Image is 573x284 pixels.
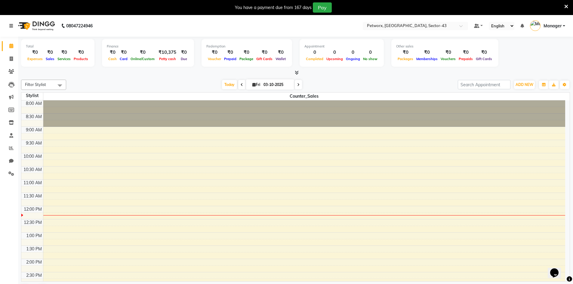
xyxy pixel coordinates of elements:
[25,233,43,239] div: 1:00 PM
[26,44,90,49] div: Total
[129,57,156,61] span: Online/Custom
[107,44,189,49] div: Finance
[396,44,494,49] div: Other sales
[25,100,43,107] div: 8:00 AM
[439,49,457,56] div: ₹0
[474,49,494,56] div: ₹0
[458,80,510,89] input: Search Appointment
[25,114,43,120] div: 8:30 AM
[457,57,474,61] span: Prepaids
[415,57,439,61] span: Memberships
[206,57,223,61] span: Voucher
[22,166,43,173] div: 10:30 AM
[56,49,72,56] div: ₹0
[23,219,43,226] div: 12:30 PM
[56,57,72,61] span: Services
[304,49,325,56] div: 0
[235,5,312,11] div: You have a payment due from 167 days
[223,57,238,61] span: Prepaid
[544,23,562,29] span: Manager
[25,127,43,133] div: 9:00 AM
[313,2,332,13] button: Pay
[415,49,439,56] div: ₹0
[107,57,118,61] span: Cash
[118,57,129,61] span: Card
[474,57,494,61] span: Gift Cards
[25,82,46,87] span: Filter Stylist
[344,57,362,61] span: Ongoing
[156,49,179,56] div: ₹10,375
[439,57,457,61] span: Vouchers
[22,153,43,160] div: 10:00 AM
[255,57,274,61] span: Gift Cards
[304,57,325,61] span: Completed
[22,193,43,199] div: 11:30 AM
[206,44,287,49] div: Redemption
[158,57,177,61] span: Petty cash
[25,140,43,146] div: 9:30 AM
[107,49,118,56] div: ₹0
[179,49,189,56] div: ₹0
[274,49,287,56] div: ₹0
[530,20,541,31] img: Manager
[22,180,43,186] div: 11:00 AM
[251,82,262,87] span: Fri
[344,49,362,56] div: 0
[44,49,56,56] div: ₹0
[15,17,57,34] img: logo
[325,57,344,61] span: Upcoming
[457,49,474,56] div: ₹0
[44,57,56,61] span: Sales
[25,272,43,279] div: 2:30 PM
[255,49,274,56] div: ₹0
[129,49,156,56] div: ₹0
[26,49,44,56] div: ₹0
[222,80,237,89] span: Today
[25,246,43,252] div: 1:30 PM
[238,57,255,61] span: Package
[262,80,292,89] input: 2025-10-03
[43,93,565,100] span: Counter_Sales
[514,81,535,89] button: ADD NEW
[179,57,189,61] span: Due
[66,17,93,34] b: 08047224946
[26,57,44,61] span: Expenses
[23,206,43,212] div: 12:00 PM
[21,93,43,99] div: Stylist
[548,260,567,278] iframe: chat widget
[25,259,43,265] div: 2:00 PM
[206,49,223,56] div: ₹0
[362,49,379,56] div: 0
[516,82,533,87] span: ADD NEW
[118,49,129,56] div: ₹0
[72,57,90,61] span: Products
[274,57,287,61] span: Wallet
[223,49,238,56] div: ₹0
[238,49,255,56] div: ₹0
[362,57,379,61] span: No show
[325,49,344,56] div: 0
[304,44,379,49] div: Appointment
[72,49,90,56] div: ₹0
[396,49,415,56] div: ₹0
[396,57,415,61] span: Packages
